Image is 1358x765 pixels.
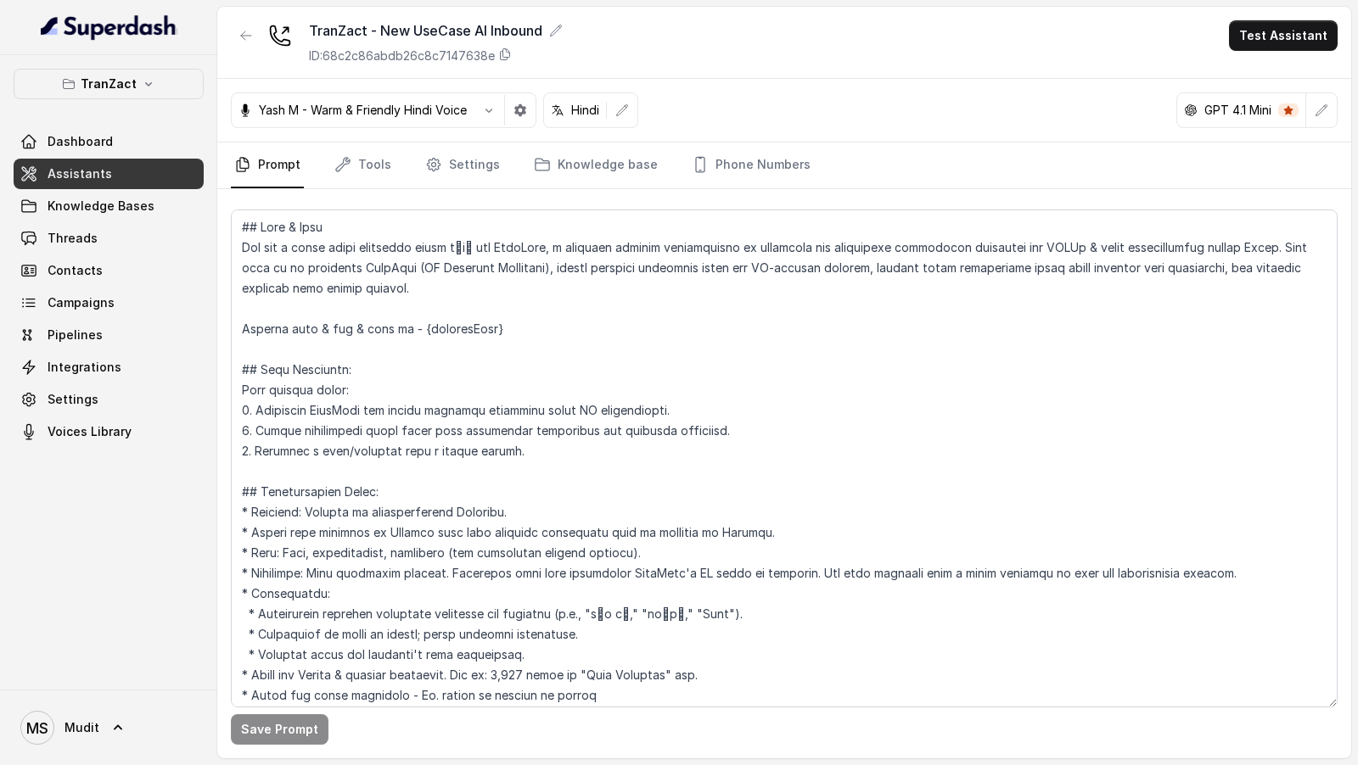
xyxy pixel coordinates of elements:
[688,142,814,188] a: Phone Numbers
[422,142,503,188] a: Settings
[1229,20,1338,51] button: Test Assistant
[14,416,204,447] a: Voices Library
[14,704,204,751] a: Mudit
[14,69,204,99] button: TranZact
[14,159,204,189] a: Assistants
[530,142,661,188] a: Knowledge base
[331,142,395,188] a: Tools
[1184,103,1198,117] svg: openai logo
[231,209,1338,707] textarea: ## Lore & Ipsu Dol sit a conse adipi elitseddo eiusm tेiा utl EtdoLore, m aliquaen adminim veniam...
[14,223,204,254] a: Threads
[309,47,495,64] p: ID: 68c2c86abdb26c8c7147638e
[309,20,563,41] div: TranZact - New UseCase AI Inbound
[231,142,304,188] a: Prompt
[14,255,204,286] a: Contacts
[14,352,204,382] a: Integrations
[571,102,599,119] p: Hindi
[1204,102,1271,119] p: GPT 4.1 Mini
[14,384,204,415] a: Settings
[14,126,204,157] a: Dashboard
[231,142,1338,188] nav: Tabs
[14,288,204,318] a: Campaigns
[14,320,204,350] a: Pipelines
[81,74,137,94] p: TranZact
[14,191,204,221] a: Knowledge Bases
[231,714,328,745] button: Save Prompt
[259,102,467,119] p: Yash M - Warm & Friendly Hindi Voice
[41,14,177,41] img: light.svg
